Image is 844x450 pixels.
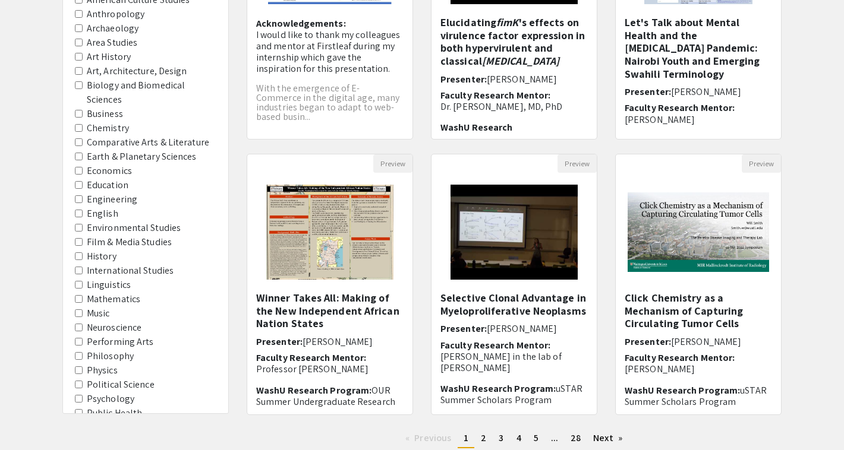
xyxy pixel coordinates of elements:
[625,351,735,364] span: Faculty Research Mentor:
[87,221,181,235] label: Environmental Studies
[87,64,187,78] label: Art, Architecture, Design
[87,264,174,278] label: International Studies
[87,207,118,221] label: English
[517,432,521,444] span: 4
[87,321,141,335] label: Neuroscience
[256,384,371,397] span: WashU Research Program:
[625,336,772,347] h6: Presenter:
[439,173,589,291] img: <p>Selective Clonal Advantage in Myeloproliferative Neoplasms </p>
[87,406,142,420] label: Public Health
[87,363,118,378] label: Physics
[431,154,597,415] div: Open Presentation <p>Selective Clonal Advantage in Myeloproliferative Neoplasms </p>
[87,249,116,264] label: History
[254,173,405,291] img: <p>Winner Takes All: Making of the New Independent African Nation States</p><p><br></p>
[87,36,137,50] label: Area Studies
[440,339,550,351] span: Faculty Research Mentor:
[440,351,588,373] p: [PERSON_NAME] in the lab of [PERSON_NAME]
[256,291,404,330] h5: Winner Takes All: Making of the New Independent African Nation States
[440,323,588,334] h6: Presenter:
[616,180,781,284] img: <p>Click Chemistry as a Mechanism of Capturing Circulating Tumor Cells</p>
[87,135,209,150] label: Comparative Arts & Literature
[558,154,597,173] button: Preview
[481,432,486,444] span: 2
[256,351,366,364] span: Faculty Research Mentor:
[256,84,404,122] p: With the emergence of E-Commerce in the digital age, many industries began to adapt to web-based ...
[247,154,413,415] div: Open Presentation <p>Winner Takes All: Making of the New Independent African Nation States</p><p>...
[87,349,134,363] label: Philosophy
[87,292,140,306] label: Mathematics
[9,397,51,441] iframe: Chat
[303,335,373,348] span: [PERSON_NAME]
[87,50,131,64] label: Art History
[87,235,172,249] label: Film & Media Studies
[256,29,404,75] p: I would like to thank my colleagues and mentor at Firstleaf during my internship which gave the i...
[487,322,557,335] span: [PERSON_NAME]
[440,16,588,67] h5: Elucidating 's effects on virulence factor expression in both hypervirulent and classical
[247,429,782,448] ul: Pagination
[625,384,740,397] span: WashU Research Program:
[256,17,346,30] span: Acknowledgements:
[87,121,129,135] label: Chemistry
[87,164,132,178] label: Economics
[87,178,128,192] label: Education
[440,74,588,85] h6: Presenter:
[87,150,197,164] label: Earth & Planetary Sciences
[671,85,741,98] span: [PERSON_NAME]
[625,363,772,375] p: [PERSON_NAME]
[671,335,741,348] span: [PERSON_NAME]
[87,192,137,207] label: Engineering
[440,291,588,317] h5: Selective Clonal Advantage in Myeloproliferative Neoplasms
[440,382,556,395] span: WashU Research Program:
[482,54,559,68] em: [MEDICAL_DATA]
[87,392,134,406] label: Psychology
[625,114,772,125] p: [PERSON_NAME]
[256,363,404,375] p: Professor [PERSON_NAME]
[256,384,395,419] span: OUR Summer Undergraduate Research Award (SURA)
[625,102,735,114] span: Faculty Research Mentor:
[499,432,503,444] span: 3
[615,154,782,415] div: Open Presentation <p>Click Chemistry as a Mechanism of Capturing Circulating Tumor Cells</p>
[496,15,518,29] em: fimK
[625,384,767,408] span: uSTAR Summer Scholars Program
[414,432,451,444] span: Previous
[87,7,144,21] label: Anthropology
[464,432,468,444] span: 1
[87,378,155,392] label: Political Science
[87,78,216,107] label: Biology and Biomedical Sciences
[440,121,512,145] span: WashU Research Program:
[87,335,154,349] label: Performing Arts
[551,432,558,444] span: ...
[87,107,123,121] label: Business
[87,278,131,292] label: Linguistics
[373,154,412,173] button: Preview
[487,73,557,85] span: [PERSON_NAME]
[534,432,538,444] span: 5
[571,432,581,444] span: 28
[625,86,772,97] h6: Presenter:
[440,101,588,112] p: Dr. [PERSON_NAME], MD, PhD
[625,16,772,80] h5: Let's Talk about Mental Health and the [MEDICAL_DATA] Pandemic: Nairobi Youth and Emerging Swahil...
[256,336,404,347] h6: Presenter:
[587,429,628,447] a: Next page
[87,306,110,321] label: Music
[440,89,550,102] span: Faculty Research Mentor:
[87,21,138,36] label: Archaeology
[625,291,772,330] h5: Click Chemistry as a Mechanism of Capturing Circulating Tumor Cells
[742,154,781,173] button: Preview
[440,382,582,406] span: uSTAR Summer Scholars Program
